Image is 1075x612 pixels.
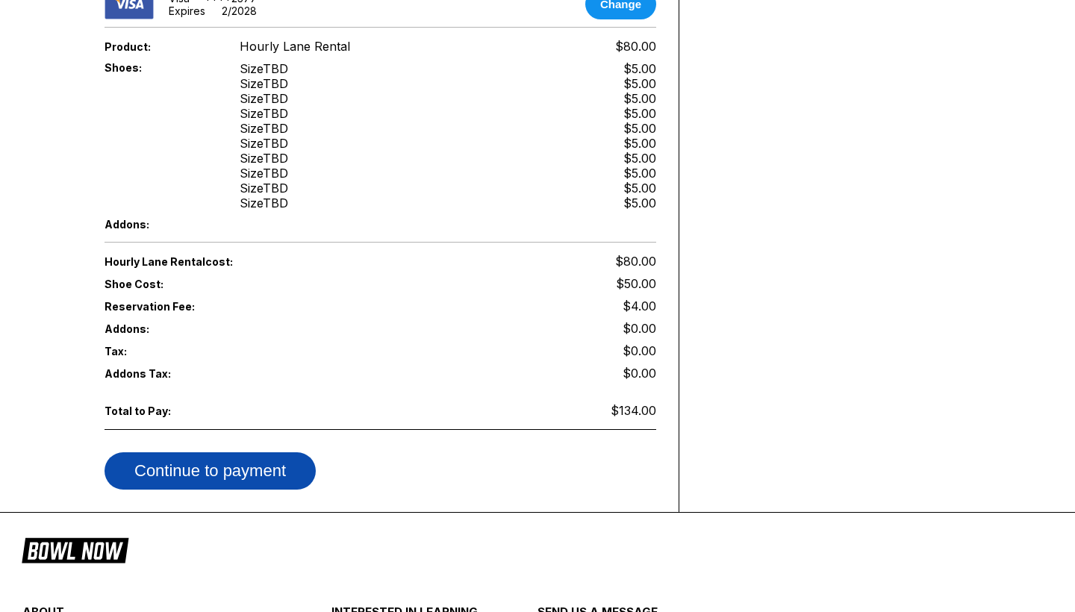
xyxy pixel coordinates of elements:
div: Size TBD [240,91,288,106]
div: Size TBD [240,196,288,210]
div: Size TBD [240,76,288,91]
span: $0.00 [623,321,656,336]
span: Tax: [105,345,215,357]
span: Shoe Cost: [105,278,215,290]
span: $0.00 [623,343,656,358]
div: $5.00 [623,76,656,91]
span: Addons: [105,218,215,231]
div: $5.00 [623,91,656,106]
div: $5.00 [623,181,656,196]
div: $5.00 [623,61,656,76]
span: Product: [105,40,215,53]
div: Size TBD [240,61,288,76]
span: Total to Pay: [105,405,215,417]
span: Shoes: [105,61,215,74]
button: Continue to payment [105,452,316,490]
div: Size TBD [240,121,288,136]
span: Reservation Fee: [105,300,381,313]
div: Size TBD [240,136,288,151]
div: Size TBD [240,151,288,166]
span: Hourly Lane Rental cost: [105,255,381,268]
div: Size TBD [240,166,288,181]
div: Size TBD [240,181,288,196]
div: Size TBD [240,106,288,121]
span: $80.00 [615,39,656,54]
span: $134.00 [611,403,656,418]
span: Addons Tax: [105,367,215,380]
div: $5.00 [623,196,656,210]
div: $5.00 [623,106,656,121]
span: $80.00 [615,254,656,269]
div: $5.00 [623,151,656,166]
div: $5.00 [623,136,656,151]
span: $50.00 [616,276,656,291]
div: $5.00 [623,166,656,181]
span: Hourly Lane Rental [240,39,350,54]
span: Addons: [105,322,215,335]
div: $5.00 [623,121,656,136]
div: Expires [169,4,205,17]
span: $4.00 [623,299,656,313]
span: $0.00 [623,366,656,381]
div: 2 / 2028 [222,4,257,17]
